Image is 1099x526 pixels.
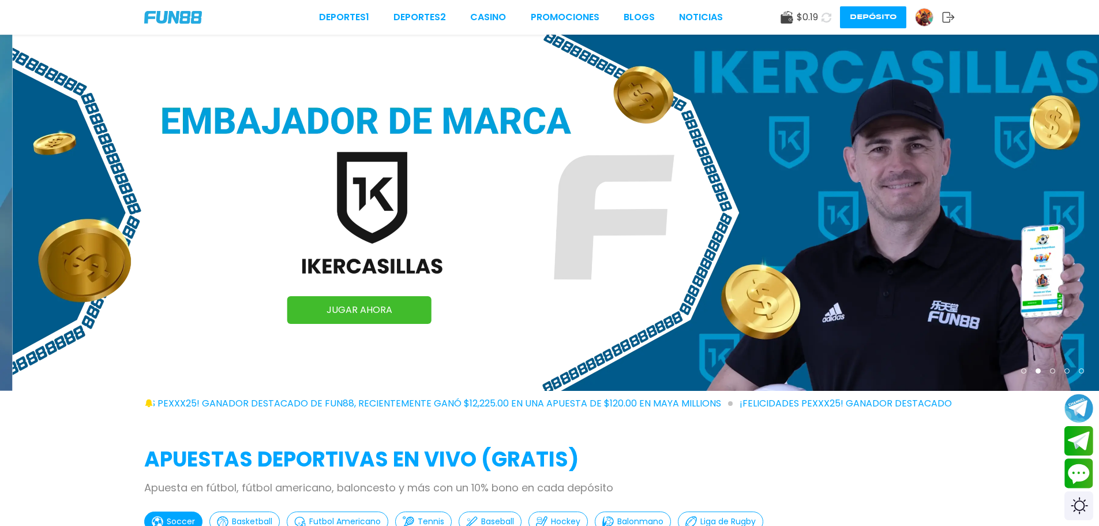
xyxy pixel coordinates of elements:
[393,10,446,24] a: Deportes2
[679,10,723,24] a: NOTICIAS
[144,480,955,495] p: Apuesta en fútbol, fútbol americano, baloncesto y más con un 10% bono en cada depósito
[531,10,599,24] a: Promociones
[470,10,506,24] a: CASINO
[916,9,933,26] img: Avatar
[287,296,432,324] a: JUGAR AHORA
[624,10,655,24] a: BLOGS
[915,8,942,27] a: Avatar
[96,397,733,411] span: ¡FELICIDADES pexxx25! GANADOR DESTACADO DE FUN88, RECIENTEMENTE GANÓ $12,225.00 EN UNA APUESTA DE...
[1064,458,1093,488] button: Contact customer service
[144,444,955,475] h2: APUESTAS DEPORTIVAS EN VIVO (gratis)
[1064,491,1093,520] div: Switch theme
[1064,393,1093,423] button: Join telegram channel
[144,11,202,24] img: Company Logo
[319,10,369,24] a: Deportes1
[840,6,906,28] button: Depósito
[797,10,818,24] span: $ 0.19
[1064,426,1093,456] button: Join telegram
